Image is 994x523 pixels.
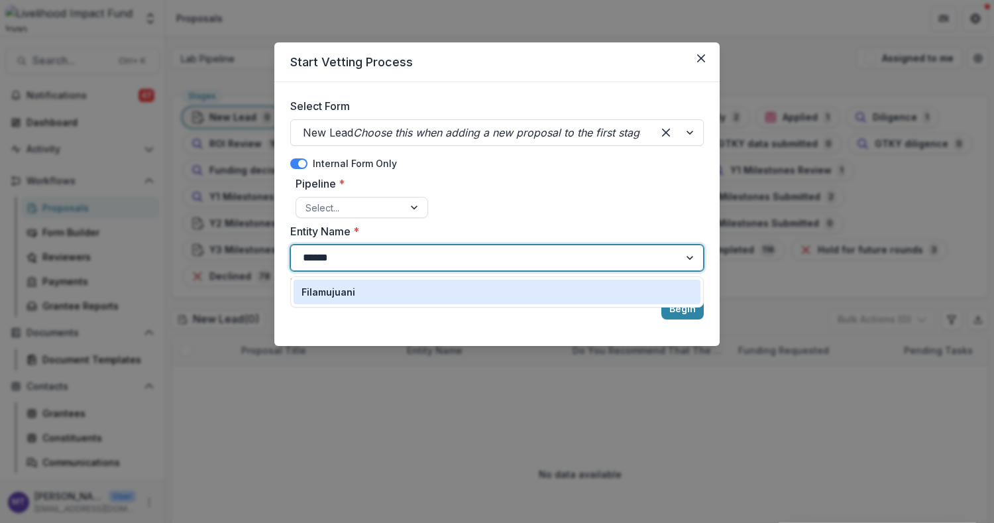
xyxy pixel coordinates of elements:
[290,223,696,239] label: Entity Name
[655,122,677,143] div: Clear selected options
[296,176,420,192] label: Pipeline
[290,98,696,114] label: Select Form
[661,298,704,320] button: Begin
[274,42,720,82] header: Start Vetting Process
[313,156,397,170] label: Internal Form Only
[690,48,712,69] button: Close
[302,285,355,299] p: Filamujuani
